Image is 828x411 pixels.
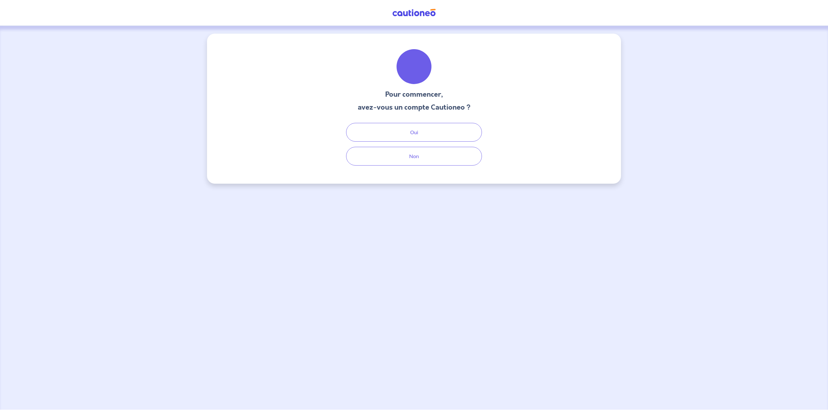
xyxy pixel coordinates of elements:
[346,147,482,166] button: Non
[346,123,482,142] button: Oui
[358,89,471,100] h3: Pour commencer,
[358,102,471,113] h3: avez-vous un compte Cautioneo ?
[397,49,431,84] img: illu_welcome.svg
[390,9,438,17] img: Cautioneo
